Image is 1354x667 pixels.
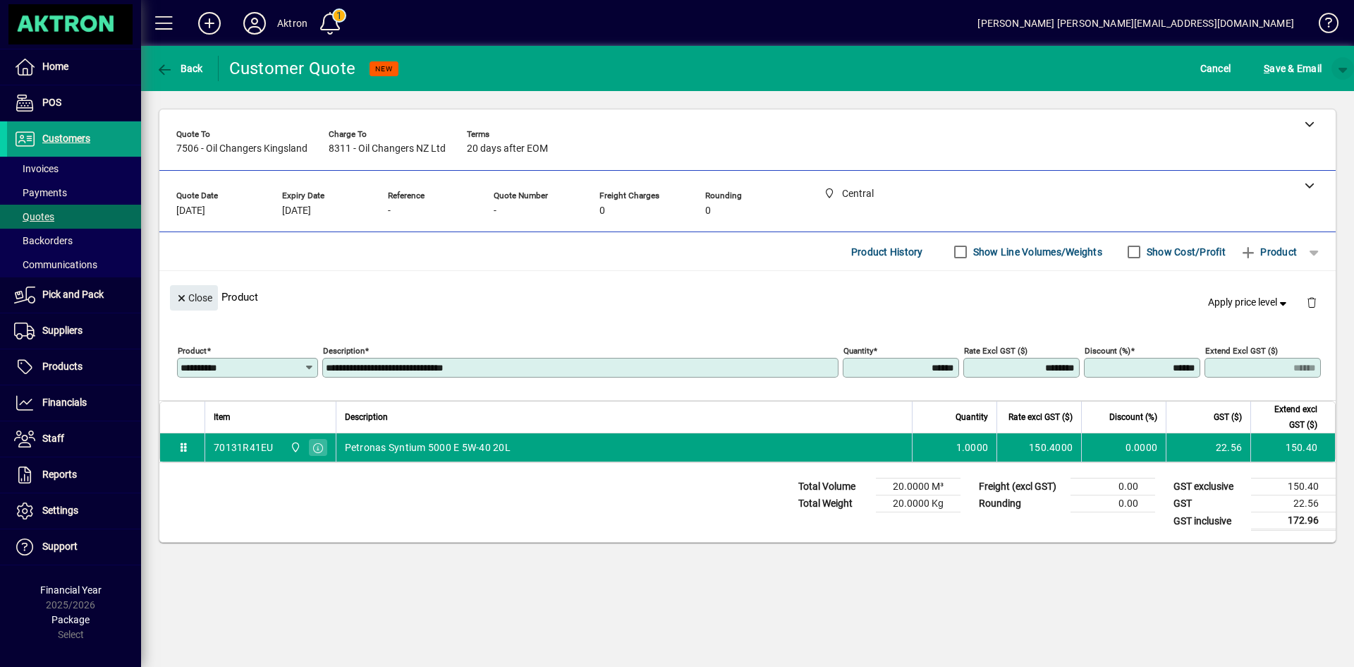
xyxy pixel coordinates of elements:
[494,205,496,217] span: -
[956,440,989,455] span: 1.0000
[345,409,388,425] span: Description
[176,205,205,217] span: [DATE]
[956,409,988,425] span: Quantity
[14,187,67,198] span: Payments
[42,325,83,336] span: Suppliers
[42,361,83,372] span: Products
[1257,56,1329,81] button: Save & Email
[1200,57,1231,80] span: Cancel
[166,291,221,304] app-page-header-button: Close
[176,143,307,155] span: 7506 - Oil Changers Kingsland
[388,205,391,217] span: -
[1081,433,1166,462] td: 0.0000
[876,495,960,512] td: 20.0000 Kg
[1166,512,1251,530] td: GST inclusive
[1166,433,1250,462] td: 22.56
[159,271,1336,323] div: Product
[7,529,141,565] a: Support
[1166,495,1251,512] td: GST
[329,143,446,155] span: 8311 - Oil Changers NZ Ltd
[7,229,141,253] a: Backorders
[1260,402,1317,433] span: Extend excl GST ($)
[1071,495,1155,512] td: 0.00
[42,505,78,516] span: Settings
[14,163,59,174] span: Invoices
[156,63,203,74] span: Back
[42,289,104,300] span: Pick and Pack
[1085,346,1130,356] mat-label: Discount (%)
[1251,495,1336,512] td: 22.56
[1251,479,1336,495] td: 150.40
[1008,409,1073,425] span: Rate excl GST ($)
[7,49,141,85] a: Home
[282,205,311,217] span: [DATE]
[851,241,923,263] span: Product History
[7,457,141,493] a: Reports
[876,479,960,495] td: 20.0000 M³
[178,346,207,356] mat-label: Product
[214,440,274,455] div: 70131R41EU
[7,421,141,457] a: Staff
[214,409,231,425] span: Item
[187,11,232,36] button: Add
[375,64,393,73] span: NEW
[7,385,141,421] a: Financials
[970,245,1102,259] label: Show Line Volumes/Weights
[345,440,511,455] span: Petronas Syntium 5000 E 5W-40 20L
[170,285,218,311] button: Close
[40,584,102,596] span: Financial Year
[229,57,356,80] div: Customer Quote
[977,12,1294,35] div: [PERSON_NAME] [PERSON_NAME][EMAIL_ADDRESS][DOMAIN_NAME]
[14,211,54,222] span: Quotes
[1006,440,1073,455] div: 150.4000
[42,469,77,480] span: Reports
[1295,285,1329,319] button: Delete
[1166,479,1251,495] td: GST exclusive
[7,85,141,121] a: POS
[51,614,90,625] span: Package
[323,346,365,356] mat-label: Description
[42,133,90,144] span: Customers
[232,11,277,36] button: Profile
[7,181,141,205] a: Payments
[14,259,97,270] span: Communications
[7,313,141,349] a: Suppliers
[1308,3,1336,49] a: Knowledge Base
[599,205,605,217] span: 0
[972,495,1071,512] td: Rounding
[7,205,141,229] a: Quotes
[1071,479,1155,495] td: 0.00
[42,433,64,444] span: Staff
[7,157,141,181] a: Invoices
[42,97,61,108] span: POS
[1264,63,1269,74] span: S
[705,205,711,217] span: 0
[1197,56,1235,81] button: Cancel
[1208,295,1290,310] span: Apply price level
[141,56,219,81] app-page-header-button: Back
[14,235,73,246] span: Backorders
[152,56,207,81] button: Back
[1264,57,1322,80] span: ave & Email
[1202,290,1295,316] button: Apply price level
[1205,346,1278,356] mat-label: Extend excl GST ($)
[277,12,307,35] div: Aktron
[1250,433,1335,462] td: 150.40
[176,287,212,310] span: Close
[972,479,1071,495] td: Freight (excl GST)
[1214,409,1242,425] span: GST ($)
[42,61,68,72] span: Home
[791,495,876,512] td: Total Weight
[1109,409,1157,425] span: Discount (%)
[42,541,78,552] span: Support
[1240,241,1297,263] span: Product
[7,349,141,385] a: Products
[7,253,141,277] a: Communications
[467,143,548,155] span: 20 days after EOM
[7,277,141,313] a: Pick and Pack
[42,397,87,408] span: Financials
[286,440,303,455] span: Central
[964,346,1027,356] mat-label: Rate excl GST ($)
[1295,296,1329,308] app-page-header-button: Delete
[7,493,141,529] a: Settings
